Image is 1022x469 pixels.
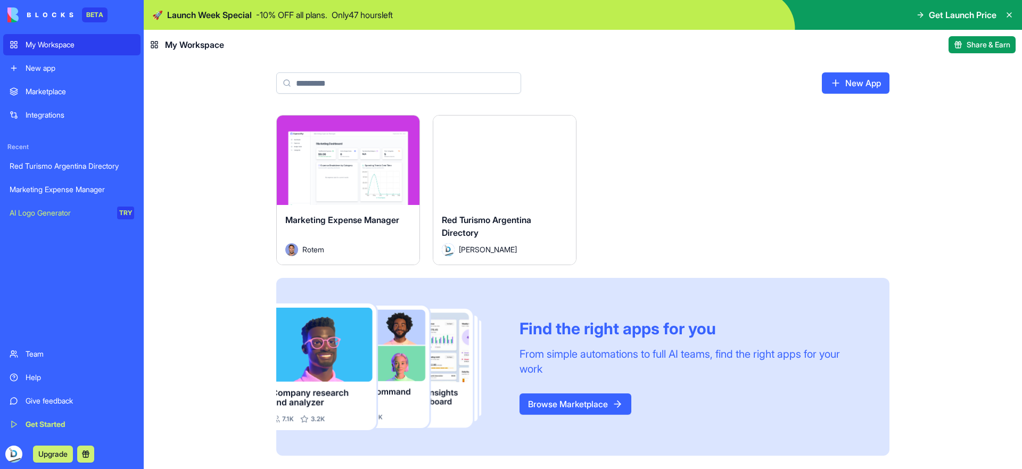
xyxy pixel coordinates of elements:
div: Marketplace [26,86,134,97]
a: Marketing Expense ManagerAvatarRotem [276,115,420,265]
span: My Workspace [165,38,224,51]
div: My Workspace [26,39,134,50]
div: TRY [117,207,134,219]
a: Team [3,343,141,365]
img: Avatar [285,243,298,256]
div: Red Turismo Argentina Directory [10,161,134,171]
span: Red Turismo Argentina Directory [442,215,531,238]
div: Get Started [26,419,134,430]
a: Browse Marketplace [520,393,631,415]
span: Share & Earn [967,39,1010,50]
a: BETA [7,7,108,22]
button: Upgrade [33,446,73,463]
div: Integrations [26,110,134,120]
a: My Workspace [3,34,141,55]
img: Frame_181_egmpey.png [276,303,502,431]
div: From simple automations to full AI teams, find the right apps for your work [520,347,864,376]
span: Get Launch Price [929,9,996,21]
p: Only 47 hours left [332,9,393,21]
div: Help [26,372,134,383]
img: ACg8ocIsExZaiI4AlC3v-SslkNNf66gkq0Gzhzjo2Zl1eckxGIQV6g8T=s96-c [5,446,22,463]
div: BETA [82,7,108,22]
span: 🚀 [152,9,163,21]
a: New app [3,57,141,79]
div: New app [26,63,134,73]
div: Find the right apps for you [520,319,864,338]
a: Marketing Expense Manager [3,179,141,200]
a: Help [3,367,141,388]
button: Share & Earn [949,36,1016,53]
div: Give feedback [26,396,134,406]
div: AI Logo Generator [10,208,110,218]
a: New App [822,72,889,94]
div: Team [26,349,134,359]
a: Marketplace [3,81,141,102]
span: Rotem [302,244,324,255]
img: logo [7,7,73,22]
a: Red Turismo Argentina DirectoryAvatar[PERSON_NAME] [433,115,576,265]
a: Upgrade [33,448,73,459]
a: Integrations [3,104,141,126]
span: Launch Week Special [167,9,252,21]
a: Give feedback [3,390,141,412]
a: Red Turismo Argentina Directory [3,155,141,177]
img: Avatar [442,243,455,256]
p: - 10 % OFF all plans. [256,9,327,21]
div: Marketing Expense Manager [10,184,134,195]
span: [PERSON_NAME] [459,244,517,255]
span: Recent [3,143,141,151]
a: AI Logo GeneratorTRY [3,202,141,224]
a: Get Started [3,414,141,435]
span: Marketing Expense Manager [285,215,399,225]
